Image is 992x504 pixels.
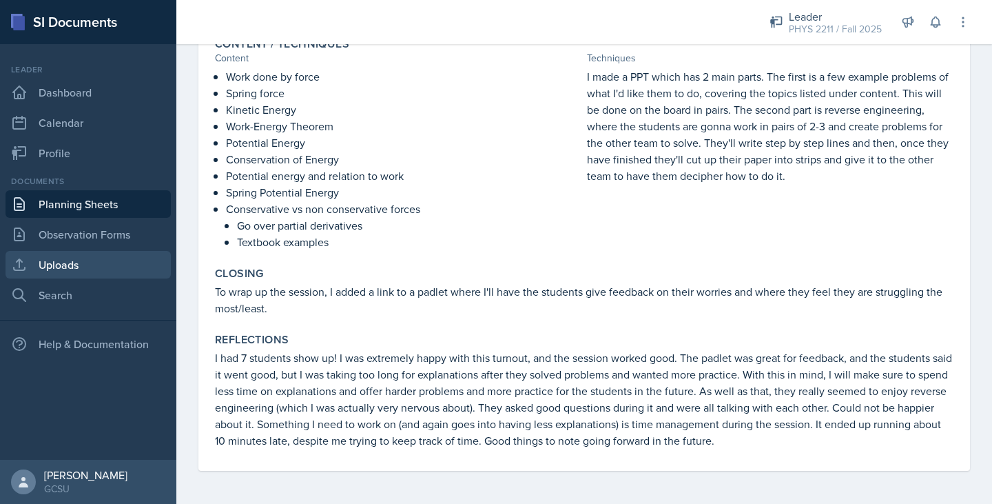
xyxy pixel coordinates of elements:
[6,175,171,188] div: Documents
[215,350,953,449] p: I had 7 students show up! I was extremely happy with this turnout, and the session worked good. T...
[226,68,581,85] p: Work done by force
[6,221,171,248] a: Observation Forms
[6,330,171,358] div: Help & Documentation
[215,267,264,281] label: Closing
[226,184,581,201] p: Spring Potential Energy
[6,251,171,279] a: Uploads
[789,22,882,37] div: PHYS 2211 / Fall 2025
[587,51,953,65] div: Techniques
[226,85,581,101] p: Spring force
[587,68,953,184] p: I made a PPT which has 2 main parts. The first is a few example problems of what I'd like them to...
[6,63,171,76] div: Leader
[44,468,127,482] div: [PERSON_NAME]
[226,134,581,151] p: Potential Energy
[6,79,171,106] a: Dashboard
[226,151,581,168] p: Conservation of Energy
[215,37,349,51] label: Content / Techniques
[237,234,581,250] p: Textbook examples
[226,118,581,134] p: Work-Energy Theorem
[44,482,127,496] div: GCSU
[237,217,581,234] p: Go over partial derivatives
[226,168,581,184] p: Potential energy and relation to work
[6,139,171,167] a: Profile
[226,101,581,118] p: Kinetic Energy
[6,281,171,309] a: Search
[6,190,171,218] a: Planning Sheets
[215,51,581,65] div: Content
[789,8,882,25] div: Leader
[226,201,581,217] p: Conservative vs non conservative forces
[6,109,171,137] a: Calendar
[215,333,289,347] label: Reflections
[215,283,953,316] p: To wrap up the session, I added a link to a padlet where I'll have the students give feedback on ...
